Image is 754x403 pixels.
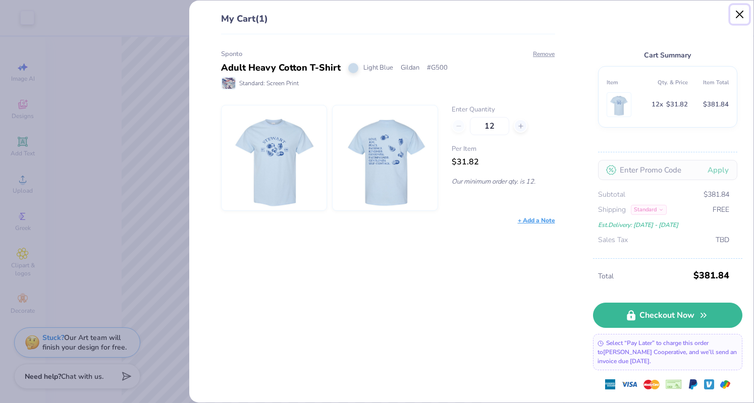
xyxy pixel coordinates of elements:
[688,379,698,389] img: Paypal
[598,189,625,200] span: Subtotal
[704,379,714,389] img: Venmo
[713,204,729,215] span: FREE
[593,334,742,370] div: Select “Pay Later” to charge this order to [PERSON_NAME] Cooperative , and we’ll send an invoice ...
[703,99,729,110] span: $381.84
[221,61,341,75] div: Adult Heavy Cotton T-Shirt
[342,105,428,210] img: Gildan G500
[452,144,555,154] span: Per Item
[239,79,299,88] span: Standard: Screen Print
[688,75,729,90] th: Item Total
[452,105,555,115] label: Enter Quantity
[518,216,555,225] div: + Add a Note
[621,376,637,392] img: visa
[607,75,648,90] th: Item
[401,63,419,73] span: Gildan
[452,177,555,186] p: Our minimum order qty. is 12.
[598,271,690,282] span: Total
[593,303,742,328] a: Checkout Now
[666,99,688,110] span: $31.82
[643,376,660,392] img: master-card
[363,63,393,73] span: Light Blue
[693,266,729,284] span: $381.84
[666,379,682,389] img: cheque
[704,189,729,200] span: $381.84
[716,235,729,246] span: TBD
[652,99,663,110] span: 12 x
[427,63,448,73] span: # G500
[598,219,729,231] div: Est. Delivery: [DATE] - [DATE]
[532,49,555,59] button: Remove
[609,93,629,117] img: Gildan G500
[605,379,615,389] img: express
[222,78,235,89] img: Standard: Screen Print
[730,5,749,24] button: Close
[231,105,317,210] img: Gildan G500
[598,160,737,180] input: Enter Promo Code
[598,49,737,61] div: Cart Summary
[470,117,509,135] input: – –
[452,156,479,167] span: $31.82
[221,49,555,60] div: Sponto
[598,235,628,246] span: Sales Tax
[647,75,688,90] th: Qty. & Price
[631,205,667,215] div: Standard
[221,12,555,34] div: My Cart (1)
[720,379,730,389] img: GPay
[598,204,626,215] span: Shipping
